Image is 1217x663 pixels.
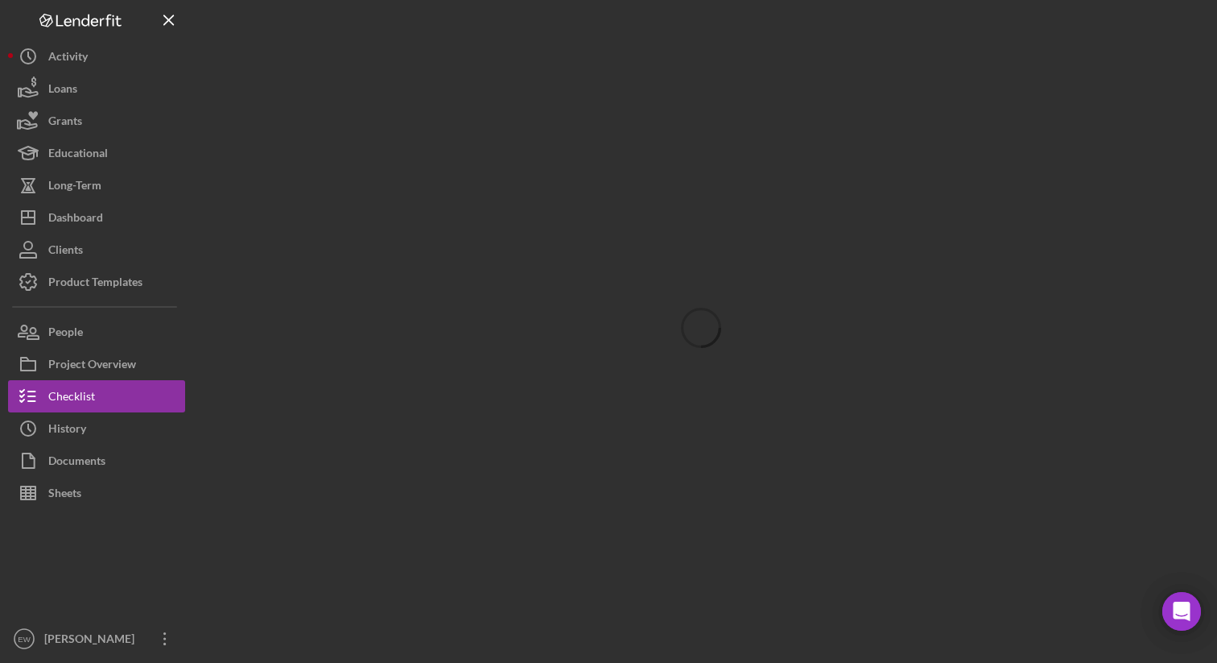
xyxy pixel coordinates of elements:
button: Sheets [8,477,185,509]
div: Product Templates [48,266,142,302]
button: EW[PERSON_NAME] [8,623,185,655]
div: People [48,316,83,352]
div: [PERSON_NAME] [40,623,145,659]
button: Clients [8,234,185,266]
div: Loans [48,73,77,109]
button: Grants [8,105,185,137]
button: Checklist [8,380,185,412]
div: Project Overview [48,348,136,384]
div: Educational [48,137,108,173]
button: Educational [8,137,185,169]
div: Clients [48,234,83,270]
button: Dashboard [8,201,185,234]
div: Long-Term [48,169,101,205]
div: History [48,412,86,449]
div: Open Intercom Messenger [1162,592,1201,631]
div: Documents [48,445,105,481]
div: Sheets [48,477,81,513]
div: Grants [48,105,82,141]
button: Project Overview [8,348,185,380]
button: History [8,412,185,445]
button: Loans [8,73,185,105]
button: Documents [8,445,185,477]
button: People [8,316,185,348]
button: Product Templates [8,266,185,298]
div: Checklist [48,380,95,416]
text: EW [18,635,31,644]
button: Activity [8,40,185,73]
div: Dashboard [48,201,103,238]
button: Long-Term [8,169,185,201]
div: Activity [48,40,88,77]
